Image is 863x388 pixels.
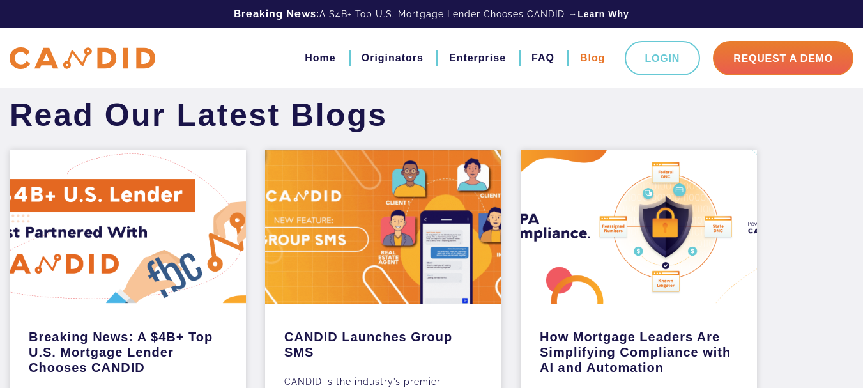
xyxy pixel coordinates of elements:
[531,47,554,69] a: FAQ
[29,323,227,375] a: Breaking News: A $4B+ Top U.S. Mortgage Lender Chooses CANDID
[362,47,424,69] a: Originators
[284,323,482,360] a: CANDID Launches Group SMS
[540,323,738,375] a: How Mortgage Leaders Are Simplifying Compliance with AI and Automation
[449,47,506,69] a: Enterprise
[580,47,606,69] a: Blog
[234,8,319,20] b: Breaking News:
[577,8,629,20] a: Learn Why
[625,41,701,75] a: Login
[713,41,853,75] a: Request A Demo
[10,47,155,70] img: CANDID APP
[305,47,335,69] a: Home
